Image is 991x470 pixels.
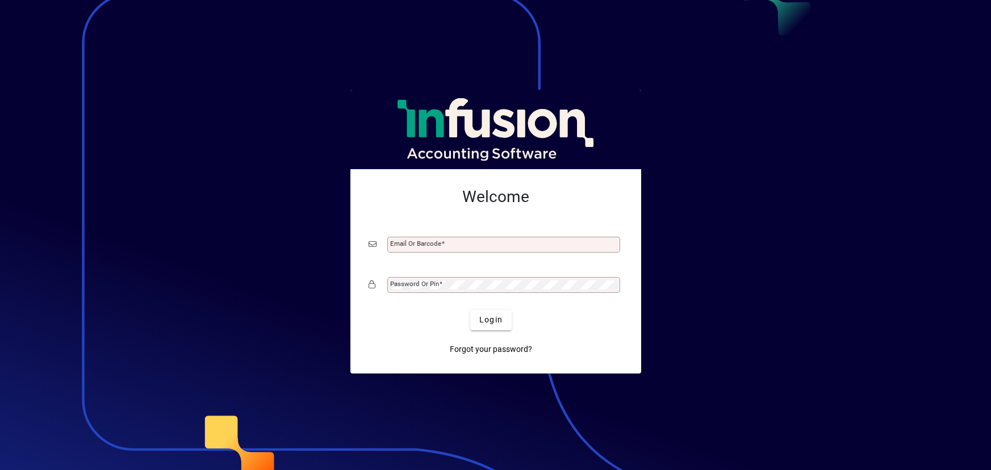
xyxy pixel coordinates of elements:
mat-label: Password or Pin [390,280,439,288]
h2: Welcome [369,187,623,207]
span: Login [479,314,503,326]
span: Forgot your password? [450,343,532,355]
mat-label: Email or Barcode [390,240,441,247]
button: Login [470,310,512,330]
a: Forgot your password? [445,339,537,360]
